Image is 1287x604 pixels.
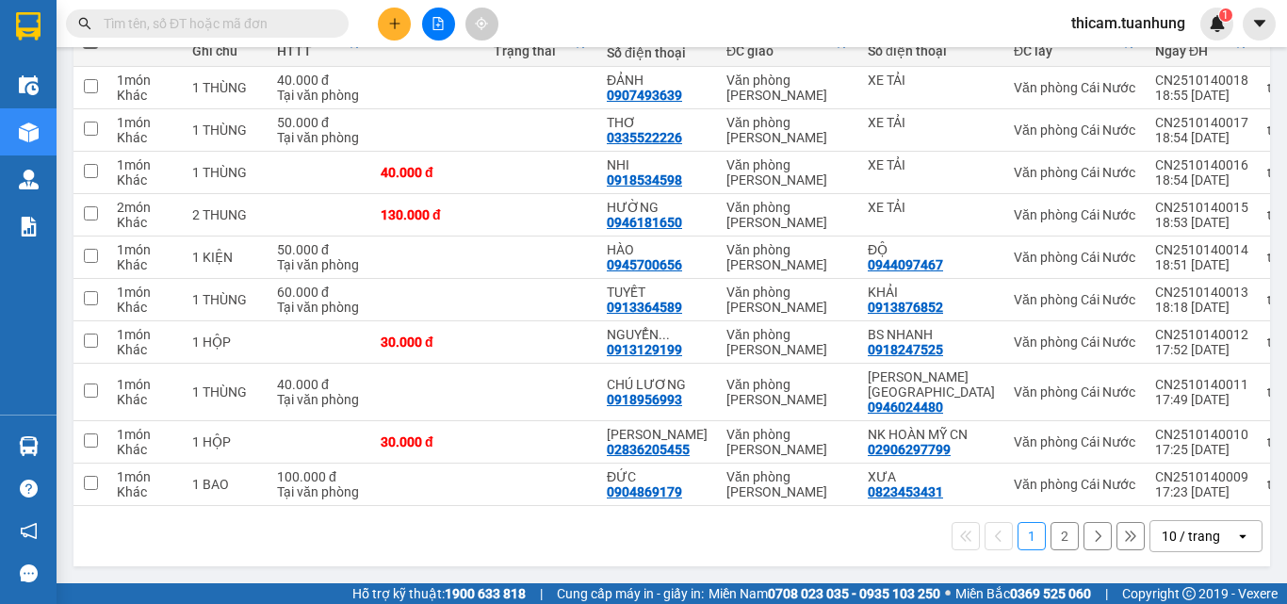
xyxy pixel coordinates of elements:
div: Văn phòng [PERSON_NAME] [726,427,849,457]
div: 02906297799 [868,442,951,457]
div: Văn phòng Cái Nước [1014,434,1136,449]
div: Văn phòng [PERSON_NAME] [726,115,849,145]
div: Khác [117,442,173,457]
div: Số điện thoại [607,45,708,60]
div: 17:25 [DATE] [1155,442,1248,457]
div: HÀO [607,242,708,257]
div: Trạng thái [494,43,573,58]
div: TUYẾT [607,285,708,300]
div: ĐỨC [607,469,708,484]
span: ⚪️ [945,590,951,597]
div: CN2510140012 [1155,327,1248,342]
div: Ghi chú [192,43,258,58]
div: 2 THUNG [192,207,258,222]
button: file-add [422,8,455,41]
div: Khác [117,88,173,103]
div: Văn phòng [PERSON_NAME] [726,285,849,315]
div: 40.000 đ [277,377,362,392]
span: 1 [1222,8,1229,22]
span: search [78,17,91,30]
div: Văn phòng [PERSON_NAME] [726,327,849,357]
div: Khác [117,300,173,315]
span: question-circle [20,480,38,498]
div: Văn phòng [PERSON_NAME] [726,157,849,188]
div: 0913129199 [607,342,682,357]
div: MỸ GIANG THÁI [868,369,995,400]
span: message [20,564,38,582]
div: BS NHANH [868,327,995,342]
div: Tại văn phòng [277,484,362,499]
span: | [1105,583,1108,604]
div: Số điện thoại [868,43,995,58]
strong: 1900 633 818 [445,586,526,601]
div: 1 THÙNG [192,165,258,180]
div: 1 món [117,377,173,392]
div: 0913364589 [607,300,682,315]
div: 17:52 [DATE] [1155,342,1248,357]
sup: 1 [1219,8,1232,22]
div: 1 món [117,285,173,300]
div: 17:49 [DATE] [1155,392,1248,407]
div: CN2510140015 [1155,200,1248,215]
div: 1 món [117,157,173,172]
div: 1 HỘP [192,335,258,350]
div: CN2510140018 [1155,73,1248,88]
strong: 0369 525 060 [1010,586,1091,601]
div: Khác [117,215,173,230]
span: thicam.tuanhung [1056,11,1200,35]
div: Tại văn phòng [277,392,362,407]
div: 30.000 đ [381,434,475,449]
div: XE TẢI [868,200,995,215]
div: ĐC lấy [1014,43,1121,58]
div: XE TẢI [868,73,995,88]
button: caret-down [1243,8,1276,41]
div: 17:23 [DATE] [1155,484,1248,499]
button: aim [465,8,498,41]
div: 50.000 đ [277,242,362,257]
div: 1 KIỆN [192,250,258,265]
div: 1 món [117,327,173,342]
div: 1 THÙNG [192,80,258,95]
span: file-add [432,17,445,30]
div: ĐỘ [868,242,995,257]
div: ĐC giao [726,43,834,58]
img: warehouse-icon [19,122,39,142]
div: 18:54 [DATE] [1155,172,1248,188]
img: warehouse-icon [19,75,39,95]
div: 0944097467 [868,257,943,272]
span: Hỗ trợ kỹ thuật: [352,583,526,604]
div: Khác [117,342,173,357]
div: CN2510140010 [1155,427,1248,442]
div: 0918247525 [868,342,943,357]
span: plus [388,17,401,30]
img: icon-new-feature [1209,15,1226,32]
div: Văn phòng Cái Nước [1014,477,1136,492]
div: 02836205455 [607,442,690,457]
span: notification [20,522,38,540]
div: 2 món [117,200,173,215]
span: aim [475,17,488,30]
div: 1 THÙNG [192,122,258,138]
div: 100.000 đ [277,469,362,484]
div: CN2510140009 [1155,469,1248,484]
div: CN2510140014 [1155,242,1248,257]
div: 1 THÙNG [192,384,258,400]
div: Văn phòng [PERSON_NAME] [726,242,849,272]
div: Văn phòng [PERSON_NAME] [726,469,849,499]
div: Tại văn phòng [277,88,362,103]
div: 0335522226 [607,130,682,145]
div: NGUYỂN LONG [607,327,708,342]
div: CN2510140016 [1155,157,1248,172]
span: caret-down [1251,15,1268,32]
div: 0913876852 [868,300,943,315]
div: Khác [117,257,173,272]
div: 18:55 [DATE] [1155,88,1248,103]
div: 1 HỘP [192,434,258,449]
img: logo-vxr [16,12,41,41]
span: Miền Bắc [955,583,1091,604]
div: 18:53 [DATE] [1155,215,1248,230]
div: 1 THÙNG [192,292,258,307]
div: Văn phòng [PERSON_NAME] [726,200,849,230]
div: 1 BAO [192,477,258,492]
div: 1 món [117,242,173,257]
